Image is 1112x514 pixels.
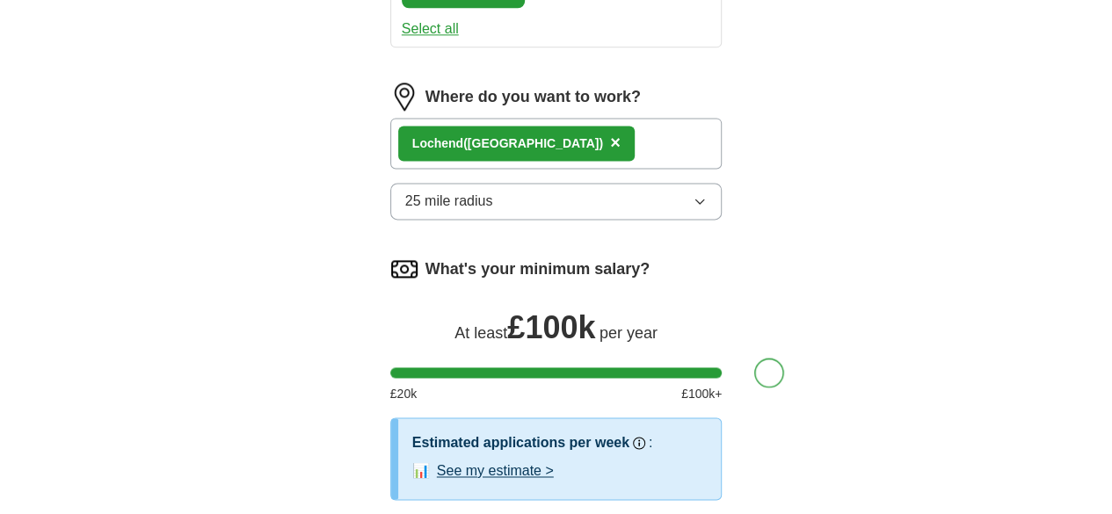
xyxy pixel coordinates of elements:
img: location.png [390,83,418,111]
label: Where do you want to work? [425,85,641,109]
button: × [610,130,621,156]
span: per year [600,324,658,342]
button: Select all [402,18,459,40]
span: 📊 [412,460,430,481]
span: £ 100k [507,309,595,345]
h3: : [649,432,652,453]
h3: Estimated applications per week [412,432,629,453]
label: What's your minimum salary? [425,257,650,281]
button: See my estimate > [437,460,554,481]
span: At least [454,324,507,342]
span: × [610,133,621,152]
img: salary.png [390,255,418,283]
span: ([GEOGRAPHIC_DATA]) [463,136,603,150]
span: 25 mile radius [405,191,493,212]
div: Lochend [412,134,603,153]
span: £ 20 k [390,385,417,403]
button: 25 mile radius [390,183,723,220]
